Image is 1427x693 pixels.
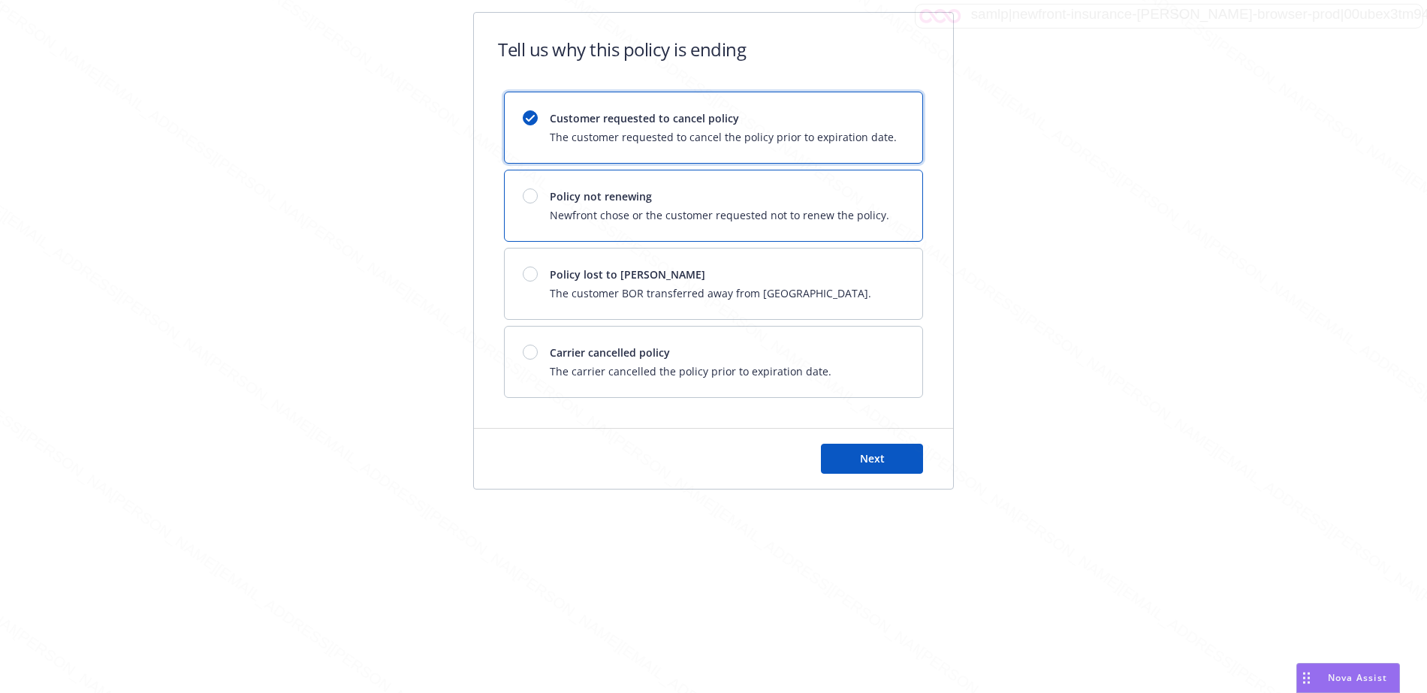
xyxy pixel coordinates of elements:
h1: Tell us why this policy is ending [498,37,746,62]
span: Policy lost to [PERSON_NAME] [550,267,871,282]
button: Nova Assist [1296,663,1400,693]
span: The customer BOR transferred away from [GEOGRAPHIC_DATA]. [550,285,871,301]
span: Next [860,451,885,466]
div: Drag to move [1297,664,1316,692]
button: Next [821,444,923,474]
span: The carrier cancelled the policy prior to expiration date. [550,363,831,379]
span: Nova Assist [1328,671,1387,684]
span: The customer requested to cancel the policy prior to expiration date. [550,129,897,145]
span: Carrier cancelled policy [550,345,831,360]
span: Customer requested to cancel policy [550,110,897,126]
span: Newfront chose or the customer requested not to renew the policy. [550,207,889,223]
span: Policy not renewing [550,188,889,204]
